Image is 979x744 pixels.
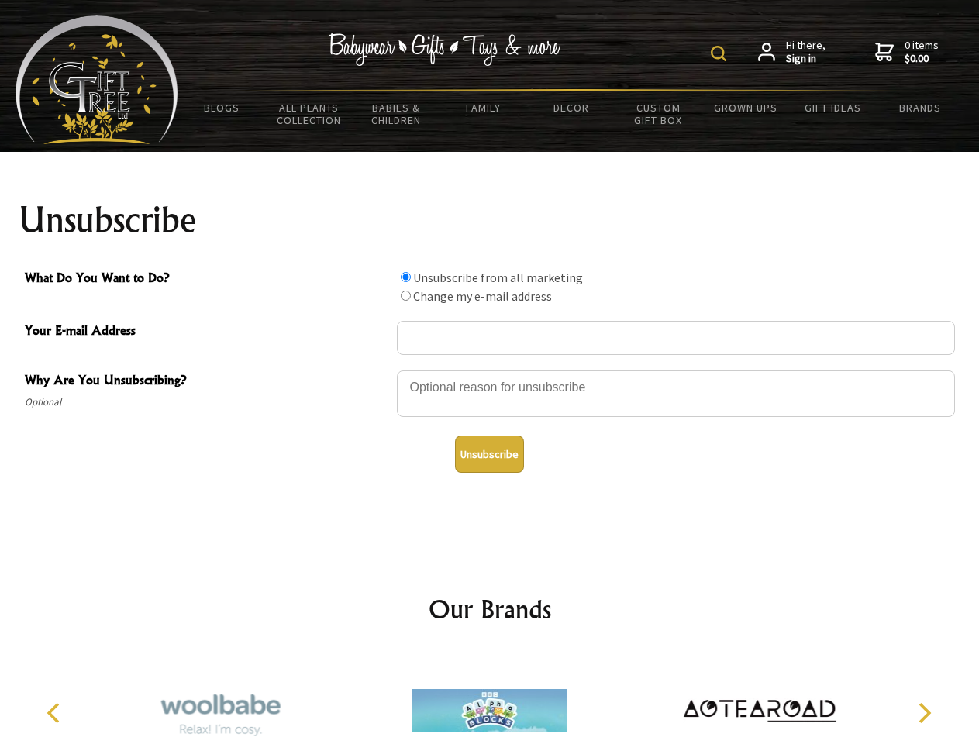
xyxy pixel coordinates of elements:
[25,268,389,291] span: What Do You Want to Do?
[401,272,411,282] input: What Do You Want to Do?
[527,91,615,124] a: Decor
[401,291,411,301] input: What Do You Want to Do?
[19,201,961,239] h1: Unsubscribe
[711,46,726,61] img: product search
[25,321,389,343] span: Your E-mail Address
[413,270,583,285] label: Unsubscribe from all marketing
[905,38,939,66] span: 0 items
[397,321,955,355] input: Your E-mail Address
[353,91,440,136] a: Babies & Children
[413,288,552,304] label: Change my e-mail address
[397,370,955,417] textarea: Why Are You Unsubscribing?
[16,15,178,144] img: Babyware - Gifts - Toys and more...
[440,91,528,124] a: Family
[39,696,73,730] button: Previous
[907,696,941,730] button: Next
[758,39,826,66] a: Hi there,Sign in
[877,91,964,124] a: Brands
[786,39,826,66] span: Hi there,
[702,91,789,124] a: Grown Ups
[329,33,561,66] img: Babywear - Gifts - Toys & more
[455,436,524,473] button: Unsubscribe
[875,39,939,66] a: 0 items$0.00
[266,91,353,136] a: All Plants Collection
[25,393,389,412] span: Optional
[905,52,939,66] strong: $0.00
[615,91,702,136] a: Custom Gift Box
[25,370,389,393] span: Why Are You Unsubscribing?
[31,591,949,628] h2: Our Brands
[786,52,826,66] strong: Sign in
[178,91,266,124] a: BLOGS
[789,91,877,124] a: Gift Ideas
